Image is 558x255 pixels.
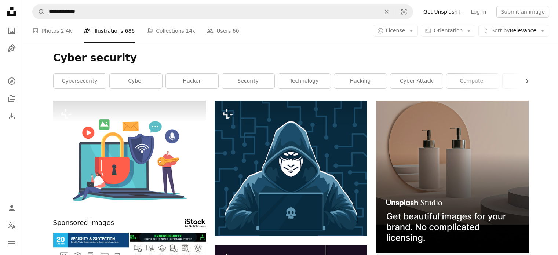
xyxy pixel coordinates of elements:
span: License [386,28,405,33]
a: Photos [4,23,19,38]
span: Sponsored images [53,218,114,228]
a: tech [503,74,555,88]
button: Sort byRelevance [478,25,549,37]
span: Orientation [434,28,463,33]
button: scroll list to the right [520,74,529,88]
a: computer [446,74,499,88]
button: Search Unsplash [33,5,45,19]
button: Language [4,218,19,233]
button: Menu [4,236,19,251]
button: License [373,25,418,37]
a: Illustrations [4,41,19,56]
a: hacker [166,74,218,88]
a: Log in [466,6,490,18]
a: Get Unsplash+ [419,6,466,18]
a: Photos 2.4k [32,19,72,43]
button: Visual search [395,5,413,19]
button: Orientation [421,25,475,37]
span: 14k [186,27,195,35]
span: 2.4k [61,27,72,35]
a: Explore [4,74,19,88]
a: Download History [4,109,19,124]
button: Submit an image [496,6,549,18]
a: Collections 14k [146,19,195,43]
span: 60 [233,27,239,35]
a: security [222,74,274,88]
a: technology [278,74,331,88]
a: hacking [334,74,387,88]
a: cyber attack [390,74,443,88]
a: cyber [110,74,162,88]
img: A man in a hoodie sitting in front of a laptop [215,101,367,236]
img: file-1715714113747-b8b0561c490eimage [376,101,529,253]
span: Sort by [491,28,510,33]
a: Log in / Sign up [4,201,19,215]
a: cybersecurity [54,74,106,88]
a: Collections [4,91,19,106]
img: Personal Data Safety in Internet, Computer and Account Protection Concept. Characters Work on Com... [53,101,206,209]
span: Relevance [491,27,536,34]
h1: Cyber security [53,51,529,65]
button: Clear [379,5,395,19]
a: Users 60 [207,19,239,43]
a: Personal Data Safety in Internet, Computer and Account Protection Concept. Characters Work on Com... [53,151,206,158]
form: Find visuals sitewide [32,4,413,19]
a: A man in a hoodie sitting in front of a laptop [215,165,367,172]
